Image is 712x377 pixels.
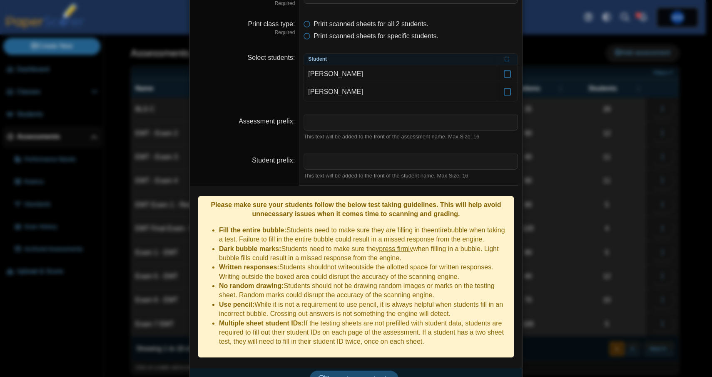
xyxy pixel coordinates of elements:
[219,245,281,252] b: Dark bubble marks:
[219,320,304,327] b: Multiple sheet student IDs:
[219,300,510,319] li: While it is not a requirement to use pencil, it is always helpful when students fill in an incorr...
[219,227,286,234] b: Fill the entire bubble:
[219,263,510,281] li: Students should outside the allotted space for written responses. Writing outside the boxed area ...
[194,29,295,36] dfn: Required
[247,54,295,61] label: Select students
[314,32,438,39] span: Print scanned sheets for specific students.
[219,281,510,300] li: Students should not be drawing random images or marks on the testing sheet. Random marks could di...
[248,20,295,27] label: Print class type
[239,118,295,125] label: Assessment prefix
[304,172,518,180] div: This text will be added to the front of the student name. Max Size: 16
[431,227,448,234] u: entire
[314,20,428,27] span: Print scanned sheets for all 2 students.
[219,282,284,289] b: No random drawing:
[304,133,518,140] div: This text will be added to the front of the assessment name. Max Size: 16
[252,157,295,164] label: Student prefix
[219,264,279,271] b: Written responses:
[304,83,497,101] td: [PERSON_NAME]
[304,65,497,83] td: [PERSON_NAME]
[211,201,501,217] b: Please make sure your students follow the below test taking guidelines. This will help avoid unne...
[327,264,352,271] u: not write
[379,245,413,252] u: press firmly
[304,54,497,65] th: Student
[219,226,510,244] li: Students need to make sure they are filling in the bubble when taking a test. Failure to fill in ...
[219,244,510,263] li: Students need to make sure they when filling in a bubble. Light bubble fills could result in a mi...
[219,301,254,308] b: Use pencil:
[219,319,510,347] li: If the testing sheets are not prefilled with student data, students are required to fill out thei...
